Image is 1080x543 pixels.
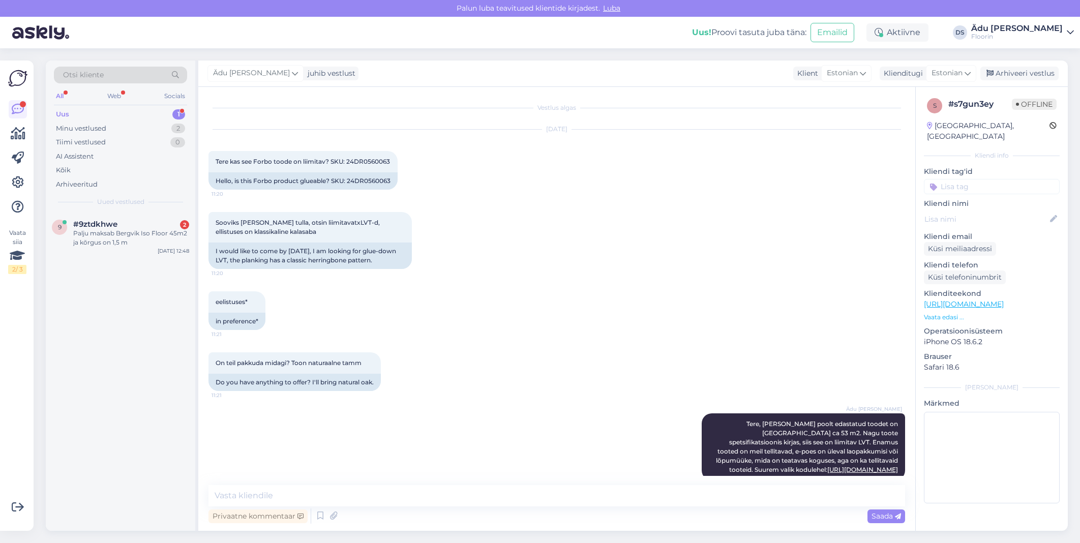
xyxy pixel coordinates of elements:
[56,179,98,190] div: Arhiveeritud
[827,68,858,79] span: Estonian
[216,298,248,306] span: eelistuses*
[212,330,250,338] span: 11:21
[924,242,996,256] div: Küsi meiliaadressi
[212,269,250,277] span: 11:20
[162,89,187,103] div: Socials
[924,337,1060,347] p: iPhone OS 18.6.2
[880,68,923,79] div: Klienditugi
[56,124,106,134] div: Minu vestlused
[105,89,123,103] div: Web
[8,228,26,274] div: Vaata siia
[170,137,185,147] div: 0
[304,68,355,79] div: juhib vestlust
[208,103,905,112] div: Vestlus algas
[924,288,1060,299] p: Klienditeekond
[971,24,1063,33] div: Ädu [PERSON_NAME]
[924,313,1060,322] p: Vaata edasi ...
[924,383,1060,392] div: [PERSON_NAME]
[924,214,1048,225] input: Lisa nimi
[213,68,290,79] span: Ädu [PERSON_NAME]
[56,137,106,147] div: Tiimi vestlused
[212,391,250,399] span: 11:21
[600,4,623,13] span: Luba
[208,374,381,391] div: Do you have anything to offer? I'll bring natural oak.
[212,190,250,198] span: 11:20
[208,125,905,134] div: [DATE]
[1012,99,1057,110] span: Offline
[924,326,1060,337] p: Operatsioonisüsteem
[924,231,1060,242] p: Kliendi email
[56,152,94,162] div: AI Assistent
[793,68,818,79] div: Klient
[171,124,185,134] div: 2
[73,220,117,229] span: #9ztdkhwe
[208,243,412,269] div: I would like to come by [DATE], I am looking for glue-down LVT, the planking has a classic herrin...
[216,359,362,367] span: On teil pakkuda midagi? Toon naturaalne tamm
[158,247,189,255] div: [DATE] 12:48
[953,25,967,40] div: DS
[97,197,144,206] span: Uued vestlused
[866,23,928,42] div: Aktiivne
[872,511,901,521] span: Saada
[8,265,26,274] div: 2 / 3
[927,120,1049,142] div: [GEOGRAPHIC_DATA], [GEOGRAPHIC_DATA]
[924,260,1060,270] p: Kliendi telefon
[216,158,390,165] span: Tere kas see Forbo toode on liimitav? SKU: 24DR0560063
[924,398,1060,409] p: Märkmed
[56,109,69,119] div: Uus
[692,26,806,39] div: Proovi tasuta juba täna:
[716,420,899,473] span: Tere, [PERSON_NAME] poolt edastatud toodet on [GEOGRAPHIC_DATA] ca 53 m2. Nagu toote spetsifikats...
[180,220,189,229] div: 2
[971,24,1074,41] a: Ädu [PERSON_NAME]Floorin
[924,198,1060,209] p: Kliendi nimi
[924,270,1006,284] div: Küsi telefoninumbrit
[63,70,104,80] span: Otsi kliente
[216,219,381,235] span: Sooviks [PERSON_NAME] tulla, otsin liimitavatxLVT-d, ellistuses on klassikaline kalasaba
[692,27,711,37] b: Uus!
[827,466,898,473] a: [URL][DOMAIN_NAME]
[933,102,937,109] span: s
[73,229,189,247] div: Palju maksab Bergvik Iso Floor 45m2 ja kõrgus on 1,5 m
[54,89,66,103] div: All
[56,165,71,175] div: Kõik
[924,351,1060,362] p: Brauser
[8,69,27,88] img: Askly Logo
[924,151,1060,160] div: Kliendi info
[208,313,265,330] div: in preference*
[980,67,1059,80] div: Arhiveeri vestlus
[924,166,1060,177] p: Kliendi tag'id
[924,299,1004,309] a: [URL][DOMAIN_NAME]
[172,109,185,119] div: 1
[811,23,854,42] button: Emailid
[846,405,902,413] span: Ädu [PERSON_NAME]
[924,362,1060,373] p: Safari 18.6
[948,98,1012,110] div: # s7gun3ey
[208,509,308,523] div: Privaatne kommentaar
[971,33,1063,41] div: Floorin
[208,172,398,190] div: Hello, is this Forbo product glueable? SKU: 24DR0560063
[932,68,963,79] span: Estonian
[924,179,1060,194] input: Lisa tag
[58,223,62,231] span: 9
